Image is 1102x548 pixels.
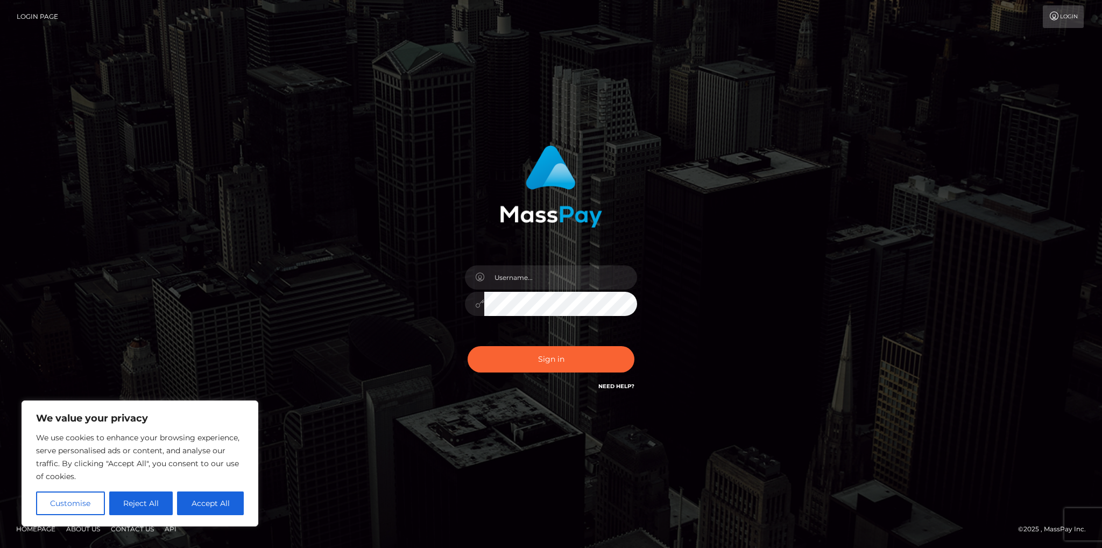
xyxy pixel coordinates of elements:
[484,265,637,290] input: Username...
[22,401,258,526] div: We value your privacy
[62,521,104,537] a: About Us
[36,431,244,483] p: We use cookies to enhance your browsing experience, serve personalised ads or content, and analys...
[160,521,181,537] a: API
[1043,5,1084,28] a: Login
[36,412,244,425] p: We value your privacy
[109,491,173,515] button: Reject All
[500,145,602,228] img: MassPay Login
[12,521,60,537] a: Homepage
[177,491,244,515] button: Accept All
[17,5,58,28] a: Login Page
[598,383,634,390] a: Need Help?
[1018,523,1094,535] div: © 2025 , MassPay Inc.
[107,521,158,537] a: Contact Us
[36,491,105,515] button: Customise
[468,346,634,373] button: Sign in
